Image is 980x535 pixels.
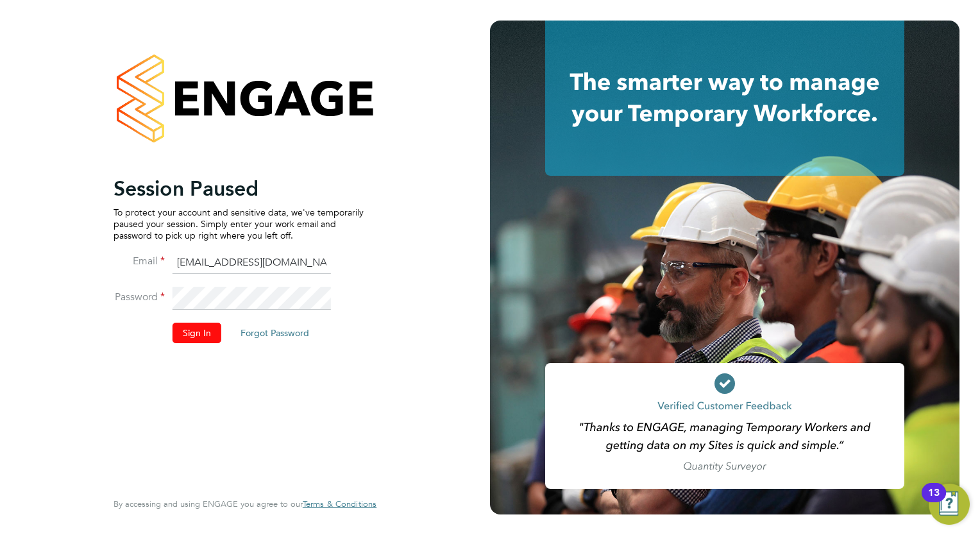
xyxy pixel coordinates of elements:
[173,323,221,343] button: Sign In
[928,493,940,509] div: 13
[303,498,376,509] span: Terms & Conditions
[929,484,970,525] button: Open Resource Center, 13 new notifications
[303,499,376,509] a: Terms & Conditions
[173,251,331,275] input: Enter your work email...
[114,255,165,268] label: Email
[114,498,376,509] span: By accessing and using ENGAGE you agree to our
[114,291,165,304] label: Password
[230,323,319,343] button: Forgot Password
[114,176,364,201] h2: Session Paused
[114,207,364,242] p: To protect your account and sensitive data, we've temporarily paused your session. Simply enter y...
